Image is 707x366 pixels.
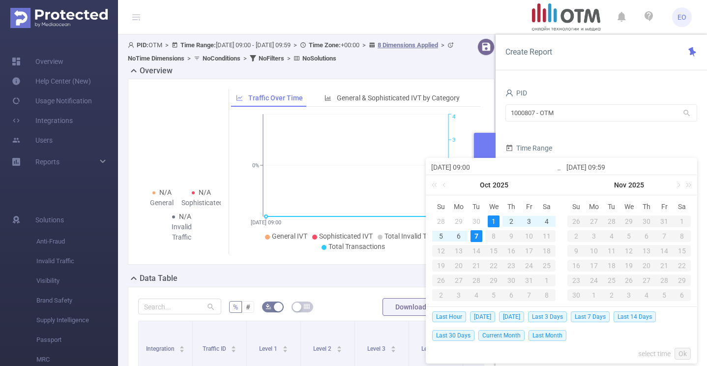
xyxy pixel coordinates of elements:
div: 17 [585,260,603,272]
span: Last 7 Days [571,311,610,322]
td: October 10, 2025 [520,229,538,244]
span: We [485,202,503,211]
span: [DATE] [470,311,495,322]
div: 29 [485,274,503,286]
span: Brand Safety [36,291,118,310]
div: 18 [603,260,620,272]
span: Supply Intelligence [36,310,118,330]
div: 25 [603,274,620,286]
div: 31 [655,215,673,227]
td: November 10, 2025 [585,244,603,258]
b: Time Zone: [309,41,341,49]
td: October 26, 2025 [432,273,450,288]
td: October 18, 2025 [538,244,556,258]
td: October 24, 2025 [520,258,538,273]
span: Sa [673,202,691,211]
div: Sort [282,344,288,350]
span: > [359,41,369,49]
td: December 4, 2025 [638,288,655,303]
div: 21 [468,260,485,272]
span: Sa [538,202,556,211]
div: 29 [620,215,638,227]
td: September 28, 2025 [432,214,450,229]
div: 30 [638,215,655,227]
td: November 12, 2025 [620,244,638,258]
div: 10 [520,230,538,242]
b: Time Range: [180,41,216,49]
td: November 2, 2025 [567,229,585,244]
td: November 20, 2025 [638,258,655,273]
th: Sat [673,199,691,214]
span: Th [638,202,655,211]
tspan: 3 [452,137,455,143]
div: 3 [620,289,638,301]
div: 5 [485,289,503,301]
td: November 9, 2025 [567,244,585,258]
div: 5 [655,289,673,301]
span: General & Sophisticated IVT by Category [337,94,460,102]
i: icon: user [128,42,137,48]
td: October 6, 2025 [450,229,468,244]
span: > [291,41,300,49]
div: 15 [485,245,503,257]
div: 20 [638,260,655,272]
td: November 25, 2025 [603,273,620,288]
a: Usage Notification [12,91,92,111]
div: 24 [585,274,603,286]
b: No Time Dimensions [128,55,184,62]
div: Sort [179,344,185,350]
th: Tue [468,199,485,214]
a: Reports [35,152,59,172]
div: 2 [432,289,450,301]
div: 4 [638,289,655,301]
div: 29 [453,215,465,227]
span: % [233,303,238,311]
td: October 4, 2025 [538,214,556,229]
div: Invalid Traffic [162,222,201,243]
span: Th [502,202,520,211]
span: Invalid Traffic [36,251,118,271]
a: select time [638,344,671,363]
td: October 11, 2025 [538,229,556,244]
div: 30 [567,289,585,301]
span: Integration [146,345,176,352]
span: Tu [468,202,485,211]
span: Traffic ID [203,345,228,352]
img: Protected Media [10,8,108,28]
th: Fri [520,199,538,214]
span: # [246,303,250,311]
div: 1 [585,289,603,301]
td: October 28, 2025 [468,273,485,288]
div: 27 [638,274,655,286]
a: Oct [479,175,492,195]
div: 30 [502,274,520,286]
div: 28 [435,215,447,227]
div: 2 [505,215,517,227]
td: October 27, 2025 [450,273,468,288]
th: Wed [620,199,638,214]
div: 27 [450,274,468,286]
td: November 15, 2025 [673,244,691,258]
h2: Overview [140,65,173,77]
span: Last Hour [432,311,466,322]
div: 3 [450,289,468,301]
a: Next year (Control + right) [680,175,693,195]
div: 3 [585,230,603,242]
th: Thu [638,199,655,214]
div: 6 [502,289,520,301]
div: 10 [585,245,603,257]
div: 29 [673,274,691,286]
div: 2 [603,289,620,301]
td: November 8, 2025 [673,229,691,244]
span: Anti-Fraud [36,232,118,251]
td: November 24, 2025 [585,273,603,288]
div: 3 [523,215,535,227]
div: 11 [603,245,620,257]
div: 8 [673,230,691,242]
span: > [284,55,294,62]
span: Level 2 [313,345,333,352]
td: October 13, 2025 [450,244,468,258]
span: PID [505,89,527,97]
div: 26 [567,215,585,227]
td: October 25, 2025 [538,258,556,273]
